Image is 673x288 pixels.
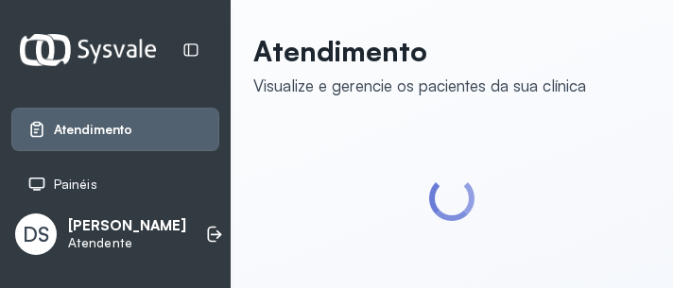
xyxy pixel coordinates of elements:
span: Painéis [54,177,97,193]
span: Atendimento [54,122,132,138]
img: Logotipo do estabelecimento [20,34,156,65]
p: [PERSON_NAME] [68,217,186,235]
p: Atendimento [253,34,586,68]
div: Visualize e gerencie os pacientes da sua clínica [253,76,586,95]
a: Atendimento [27,120,203,139]
p: Atendente [68,235,186,251]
